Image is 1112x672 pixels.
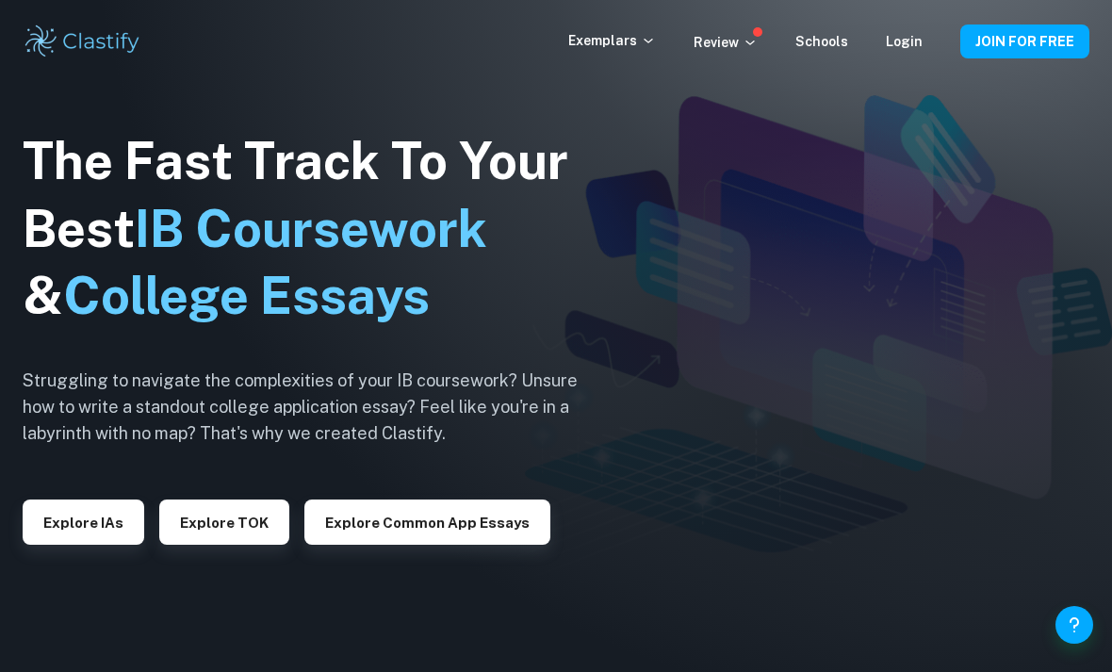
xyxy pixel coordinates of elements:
[568,30,656,51] p: Exemplars
[1055,606,1093,644] button: Help and Feedback
[23,23,142,60] img: Clastify logo
[159,500,289,545] button: Explore TOK
[23,500,144,545] button: Explore IAs
[23,368,607,447] h6: Struggling to navigate the complexities of your IB coursework? Unsure how to write a standout col...
[304,513,550,531] a: Explore Common App essays
[795,34,848,49] a: Schools
[23,127,607,331] h1: The Fast Track To Your Best &
[63,266,430,325] span: College Essays
[960,25,1089,58] button: JOIN FOR FREE
[886,34,923,49] a: Login
[304,500,550,545] button: Explore Common App essays
[23,513,144,531] a: Explore IAs
[159,513,289,531] a: Explore TOK
[135,199,487,258] span: IB Coursework
[694,32,758,53] p: Review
